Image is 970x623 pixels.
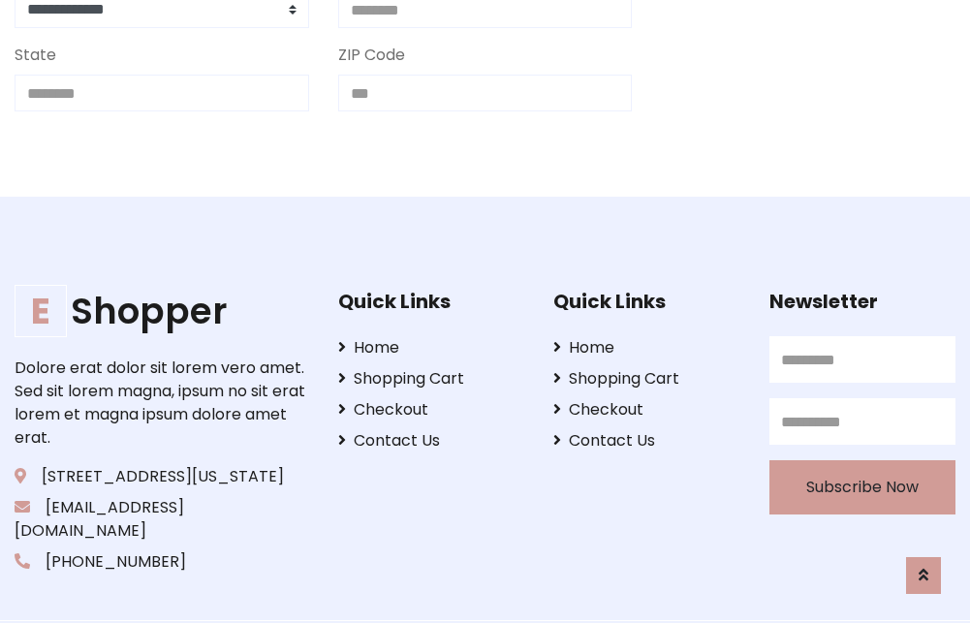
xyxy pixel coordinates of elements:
span: E [15,285,67,337]
a: Contact Us [553,429,739,452]
label: ZIP Code [338,44,405,67]
a: Shopping Cart [553,367,739,390]
label: State [15,44,56,67]
p: [PHONE_NUMBER] [15,550,308,574]
p: [STREET_ADDRESS][US_STATE] [15,465,308,488]
a: Contact Us [338,429,524,452]
h5: Quick Links [338,290,524,313]
a: EShopper [15,290,308,332]
a: Checkout [553,398,739,421]
a: Home [553,336,739,359]
p: Dolore erat dolor sit lorem vero amet. Sed sit lorem magna, ipsum no sit erat lorem et magna ipsu... [15,357,308,450]
h5: Newsletter [769,290,955,313]
a: Home [338,336,524,359]
h5: Quick Links [553,290,739,313]
a: Shopping Cart [338,367,524,390]
h1: Shopper [15,290,308,332]
button: Subscribe Now [769,460,955,514]
p: [EMAIL_ADDRESS][DOMAIN_NAME] [15,496,308,543]
a: Checkout [338,398,524,421]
